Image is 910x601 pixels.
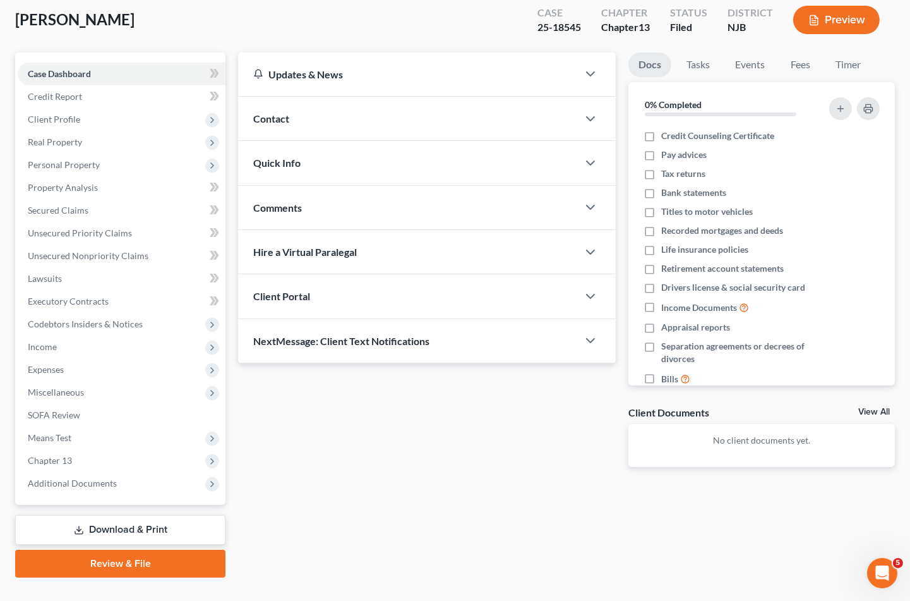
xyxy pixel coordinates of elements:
[661,130,774,142] span: Credit Counseling Certificate
[780,52,820,77] a: Fees
[661,301,737,314] span: Income Documents
[15,550,225,578] a: Review & File
[661,373,678,385] span: Bills
[725,52,775,77] a: Events
[676,52,720,77] a: Tasks
[253,112,289,124] span: Contact
[670,20,707,35] div: Filed
[18,267,225,290] a: Lawsuits
[670,6,707,20] div: Status
[601,6,650,20] div: Chapter
[28,364,64,375] span: Expenses
[28,182,98,193] span: Property Analysis
[893,558,903,568] span: 5
[28,159,100,170] span: Personal Property
[18,85,225,108] a: Credit Report
[28,91,82,102] span: Credit Report
[18,176,225,199] a: Property Analysis
[28,341,57,352] span: Income
[537,6,581,20] div: Case
[253,335,429,347] span: NextMessage: Client Text Notifications
[628,406,709,419] div: Client Documents
[537,20,581,35] div: 25-18545
[18,290,225,313] a: Executory Contracts
[661,149,707,161] span: Pay advices
[18,404,225,427] a: SOFA Review
[253,246,357,258] span: Hire a Virtual Paralegal
[28,387,84,398] span: Miscellaneous
[825,52,871,77] a: Timer
[28,205,88,216] span: Secured Claims
[727,20,773,35] div: NJB
[28,273,62,284] span: Lawsuits
[638,21,650,33] span: 13
[28,137,82,147] span: Real Property
[661,243,748,256] span: Life insurance policies
[28,68,91,79] span: Case Dashboard
[28,228,132,238] span: Unsecured Priority Claims
[18,63,225,85] a: Case Dashboard
[28,296,109,307] span: Executory Contracts
[858,408,890,416] a: View All
[601,20,650,35] div: Chapter
[28,410,80,420] span: SOFA Review
[28,478,117,489] span: Additional Documents
[253,157,301,169] span: Quick Info
[18,222,225,245] a: Unsecured Priority Claims
[661,321,730,334] span: Appraisal reports
[253,202,302,214] span: Comments
[28,250,148,261] span: Unsecured Nonpriority Claims
[645,99,702,110] strong: 0% Completed
[727,6,773,20] div: District
[661,167,705,180] span: Tax returns
[253,68,563,81] div: Updates & News
[661,205,753,218] span: Titles to motor vehicles
[661,186,726,199] span: Bank statements
[628,52,671,77] a: Docs
[253,290,310,302] span: Client Portal
[28,455,72,466] span: Chapter 13
[867,558,897,588] iframe: Intercom live chat
[28,114,80,124] span: Client Profile
[661,262,784,275] span: Retirement account statements
[661,224,783,237] span: Recorded mortgages and deeds
[15,515,225,545] a: Download & Print
[18,245,225,267] a: Unsecured Nonpriority Claims
[28,319,143,329] span: Codebtors Insiders & Notices
[18,199,225,222] a: Secured Claims
[661,281,805,294] span: Drivers license & social security card
[793,6,880,34] button: Preview
[661,340,817,365] span: Separation agreements or decrees of divorces
[638,434,885,447] p: No client documents yet.
[28,432,71,443] span: Means Test
[15,10,135,28] span: [PERSON_NAME]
